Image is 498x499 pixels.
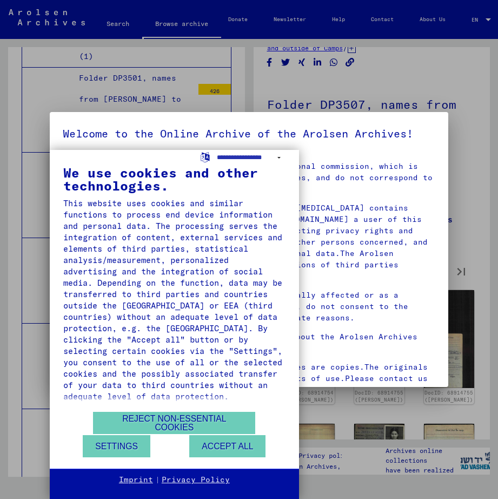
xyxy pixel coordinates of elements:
[63,198,285,402] div: This website uses cookies and similar functions to process end device information and personal da...
[162,475,230,485] a: Privacy Policy
[63,166,285,192] div: We use cookies and other technologies.
[93,412,255,434] button: Reject non-essential cookies
[83,435,150,457] button: Settings
[189,435,265,457] button: Accept all
[119,475,153,485] a: Imprint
